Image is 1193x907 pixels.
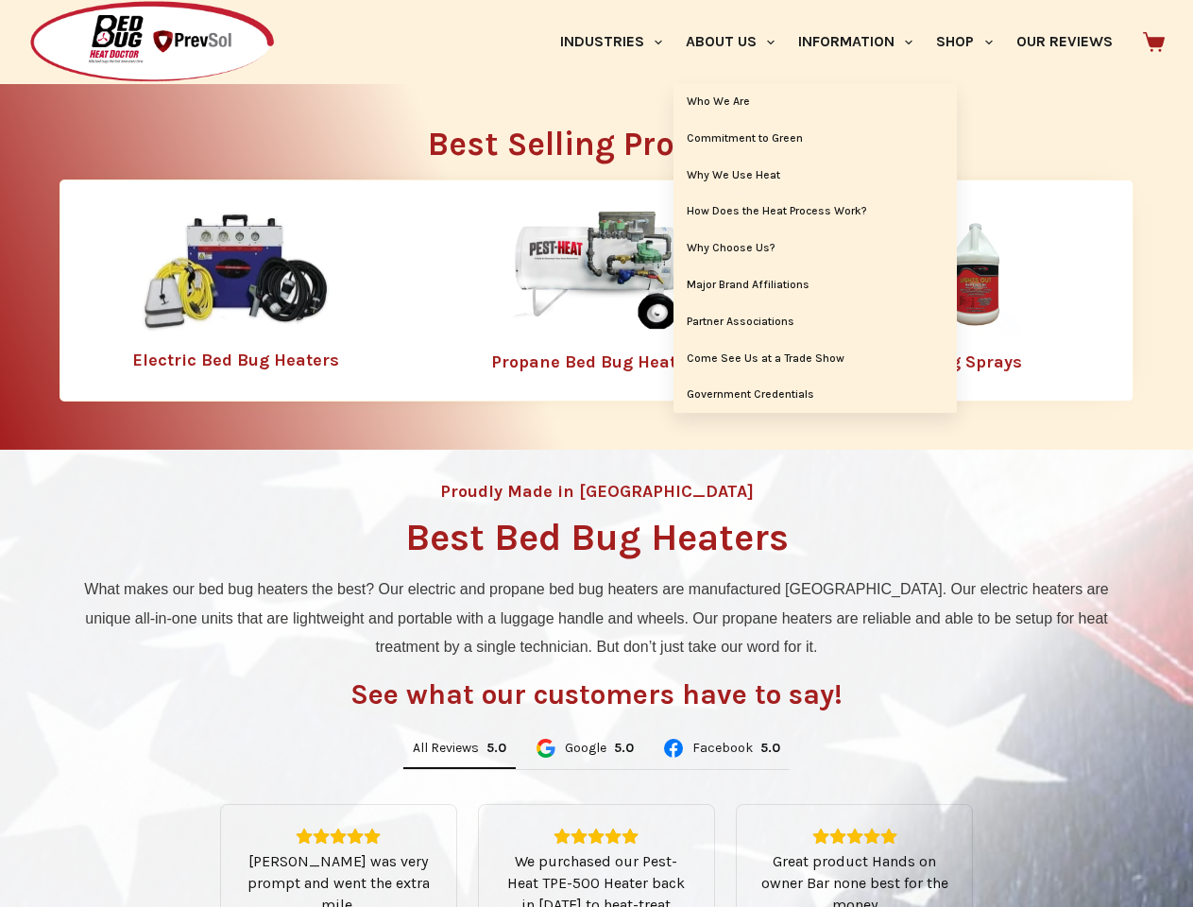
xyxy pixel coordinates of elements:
div: 5.0 [486,740,506,757]
div: Rating: 5.0 out of 5 [502,828,691,845]
a: Why We Use Heat [673,158,957,194]
a: Partner Associations [673,304,957,340]
a: Who We Are [673,84,957,120]
a: Electric Bed Bug Heaters [132,350,339,370]
a: How Does the Heat Process Work? [673,194,957,230]
div: Rating: 5.0 out of 5 [244,828,434,845]
h3: See what our customers have to say! [350,680,843,709]
h4: Proudly Made in [GEOGRAPHIC_DATA] [440,483,754,500]
span: Google [565,742,606,755]
div: Rating: 5.0 out of 5 [614,740,634,757]
p: What makes our bed bug heaters the best? Our electric and propane bed bug heaters are manufacture... [69,575,1124,661]
a: Major Brand Affiliations [673,267,957,303]
span: Facebook [692,742,753,755]
h1: Best Bed Bug Heaters [405,519,789,556]
div: 5.0 [614,740,634,757]
a: Commitment to Green [673,121,957,157]
a: Government Credentials [673,377,957,413]
div: Rating: 5.0 out of 5 [760,740,780,757]
button: Open LiveChat chat widget [15,8,72,64]
div: Rating: 5.0 out of 5 [759,828,949,845]
div: Rating: 5.0 out of 5 [486,740,506,757]
div: 5.0 [760,740,780,757]
span: All Reviews [413,742,479,755]
a: Come See Us at a Trade Show [673,341,957,377]
h2: Best Selling Products [60,128,1133,161]
a: Why Choose Us? [673,231,957,266]
a: Propane Bed Bug Heaters [491,351,703,372]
